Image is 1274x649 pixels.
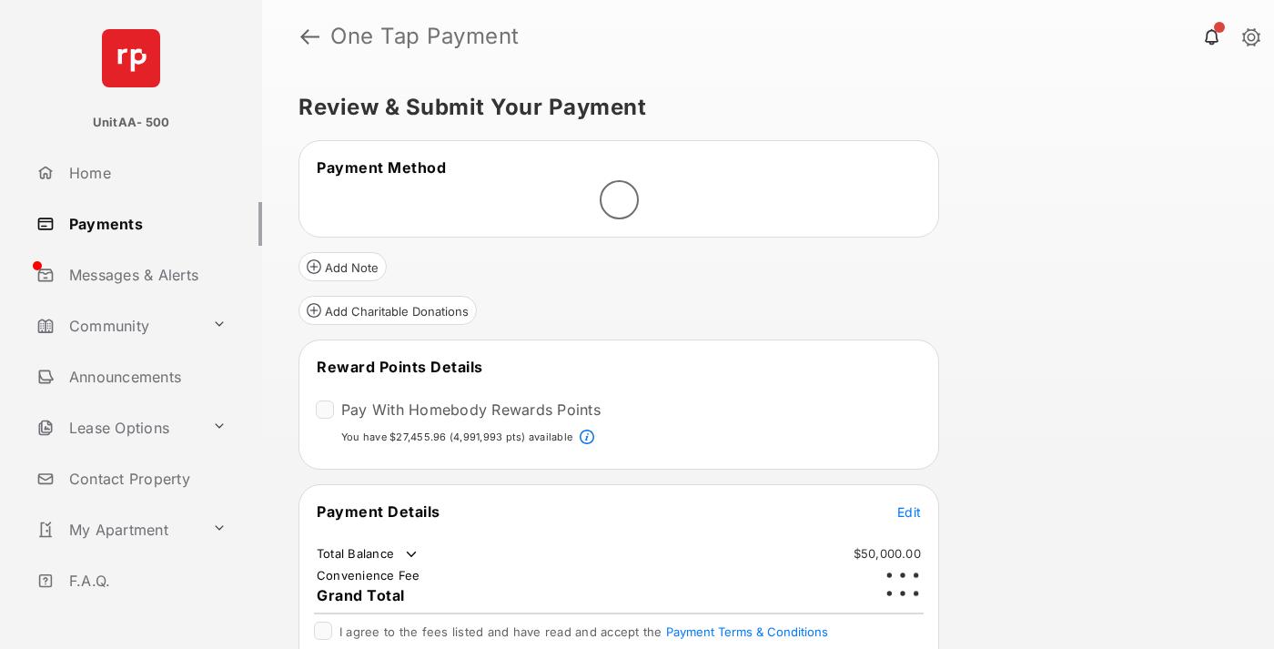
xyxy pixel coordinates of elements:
a: F.A.Q. [29,559,262,603]
td: Total Balance [316,545,420,563]
button: I agree to the fees listed and have read and accept the [666,624,828,639]
p: You have $27,455.96 (4,991,993 pts) available [341,430,572,445]
strong: One Tap Payment [330,25,520,47]
p: UnitAA- 500 [93,114,170,132]
span: Payment Method [317,158,446,177]
span: Edit [897,504,921,520]
a: Home [29,151,262,195]
button: Add Charitable Donations [298,296,477,325]
img: svg+xml;base64,PHN2ZyB4bWxucz0iaHR0cDovL3d3dy53My5vcmcvMjAwMC9zdmciIHdpZHRoPSI2NCIgaGVpZ2h0PSI2NC... [102,29,160,87]
span: I agree to the fees listed and have read and accept the [339,624,828,639]
a: Announcements [29,355,262,399]
td: $50,000.00 [853,545,922,562]
a: Contact Property [29,457,262,501]
span: Grand Total [317,586,405,604]
a: Payments [29,202,262,246]
a: My Apartment [29,508,205,552]
button: Edit [897,502,921,521]
h5: Review & Submit Your Payment [298,96,1223,118]
a: Community [29,304,205,348]
span: Reward Points Details [317,358,483,376]
span: Payment Details [317,502,440,521]
button: Add Note [298,252,387,281]
td: Convenience Fee [316,567,421,583]
label: Pay With Homebody Rewards Points [341,401,601,419]
a: Lease Options [29,406,205,450]
a: Messages & Alerts [29,253,262,297]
